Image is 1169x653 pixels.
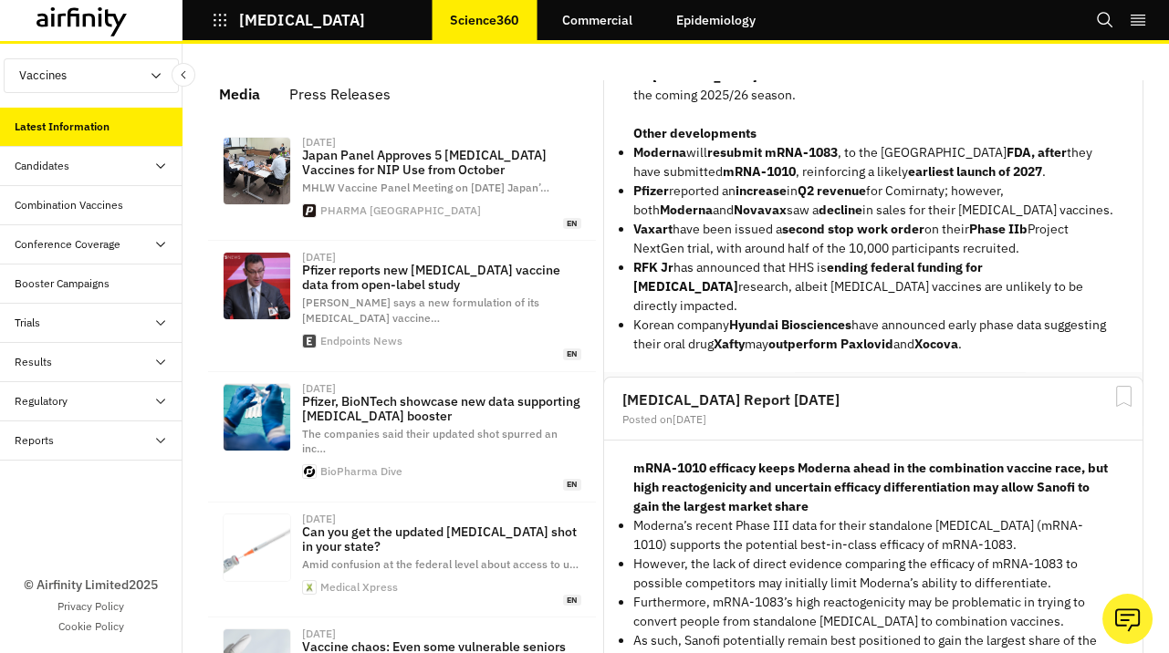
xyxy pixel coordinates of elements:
[633,555,1113,593] p: However, the lack of direct evidence comparing the efficacy of mRNA-1083 to possible competitors ...
[914,336,958,352] strong: Xocova
[302,148,581,177] p: Japan Panel Approves 5 [MEDICAL_DATA] Vaccines for NIP Use from October
[219,80,260,108] div: Media
[633,516,1113,555] p: Moderna’s recent Phase III data for their standalone [MEDICAL_DATA] (mRNA-1010) supports the pote...
[782,221,924,237] strong: second stop work order
[302,394,581,423] p: Pfizer, BioNTech showcase new data supporting [MEDICAL_DATA] booster
[563,348,581,360] span: en
[723,163,796,180] strong: mRNA-1010
[303,204,316,217] img: apple-touch-icon.png
[239,12,365,28] p: [MEDICAL_DATA]
[4,58,179,93] button: Vaccines
[736,182,787,199] strong: increase
[633,220,1113,258] p: have been issued a on their Project NextGen trial, with around half of the 10,000 participants re...
[224,384,290,451] img: Z3M6Ly9kaXZlc2l0ZS1zdG9yYWdlL2RpdmVpbWFnZS9HZXR0eUltYWdlcy0xMjMzNzUyNTA5LmpwZw==.webp
[633,144,686,161] strong: Moderna
[224,514,290,581] img: covid-vaccine.jpg
[450,13,518,27] p: Science360
[302,557,579,571] span: Amid confusion at the federal level about access to u …
[302,524,581,554] p: Can you get the updated [MEDICAL_DATA] shot in your state?
[208,503,596,617] a: [DATE]Can you get the updated [MEDICAL_DATA] shot in your state?Amid confusion at the federal lev...
[212,5,365,36] button: [MEDICAL_DATA]
[633,182,669,199] strong: Pfizer
[302,383,336,394] div: [DATE]
[15,393,68,409] div: Regulatory
[302,628,336,639] div: [DATE]
[563,595,581,606] span: en
[58,618,124,635] a: Cookie Policy
[302,295,539,325] span: [PERSON_NAME] says a new formulation of its [MEDICAL_DATA] vaccine …
[729,316,851,333] strong: Hyundai Biosciences
[208,372,596,503] a: [DATE]Pfizer, BioNTech showcase new data supporting [MEDICAL_DATA] boosterThe companies said thei...
[660,202,713,218] strong: Moderna
[633,316,1113,354] p: Korean company have announced early phase data suggesting their oral drug may and .
[633,258,1113,316] p: has announced that HHS is research, albeit [MEDICAL_DATA] vaccines are unlikely to be directly im...
[15,197,123,213] div: Combination Vaccines
[320,582,398,593] div: Medical Xpress
[633,259,673,275] strong: RFK Jr
[633,460,1108,514] strong: mRNA-1010 efficacy keeps Moderna ahead in the combination vaccine race, but high reactogenicity a...
[208,126,596,241] a: [DATE]Japan Panel Approves 5 [MEDICAL_DATA] Vaccines for NIP Use from OctoberMHLW Vaccine Panel M...
[969,221,1028,237] strong: Phase IIb
[15,275,110,292] div: Booster Campaigns
[633,221,673,237] strong: Vaxart
[57,598,124,615] a: Privacy Policy
[302,181,549,194] span: MHLW Vaccine Panel Meeting on [DATE] Japan’ …
[908,163,1042,180] strong: earliest launch of 2027
[15,158,69,174] div: Candidates
[15,432,54,449] div: Reports
[734,202,787,218] strong: Novavax
[633,181,1113,220] p: reported an in for Comirnaty; however, both and saw a in sales for their [MEDICAL_DATA] vaccines.
[633,593,1113,631] p: Furthermore, mRNA-1083’s high reactogenicity may be problematic in trying to convert people from ...
[714,336,745,352] strong: Xafty
[15,119,110,135] div: Latest Information
[303,465,316,478] img: apple-touch-icon.png
[303,335,316,347] img: apple-touch-icon.png
[819,202,862,218] strong: decline
[320,466,402,477] div: BioPharma Dive
[303,581,316,594] img: web-app-manifest-512x512.png
[15,315,40,331] div: Trials
[172,63,195,87] button: Close Sidebar
[563,479,581,491] span: en
[633,143,1113,181] p: will , to the [GEOGRAPHIC_DATA] they have submitted , reinforcing a likely .
[302,137,336,148] div: [DATE]
[798,182,866,199] strong: Q2 revenue
[302,263,581,292] p: Pfizer reports new [MEDICAL_DATA] vaccine data from open-label study
[707,144,838,161] strong: resubmit mRNA-1083
[24,575,158,595] p: © Airfinity Limited 2025
[302,513,336,524] div: [DATE]
[224,253,290,319] img: Albert-Bourla-Pfizer-Getty-social1.jpg
[302,427,558,456] span: The companies said their updated shot spurred an inc …
[622,414,1124,425] div: Posted on [DATE]
[320,205,481,216] div: PHARMA [GEOGRAPHIC_DATA]
[633,125,757,141] strong: Other developments
[1007,144,1067,161] strong: FDA, after
[622,392,1124,407] h2: [MEDICAL_DATA] Report [DATE]
[320,336,402,347] div: Endpoints News
[302,252,336,263] div: [DATE]
[768,336,893,352] strong: outperform Paxlovid
[1096,5,1114,36] button: Search
[289,80,391,108] div: Press Releases
[224,138,290,204] img: %E2%97%86%E4%BB%8A%E5%B9%B4%E5%BA%A6%E3%81%AE%E5%AE%9A%E6%9C%9F%E6%8E%A5%E7%A8%AE%E3%81%A7%E4%BD%...
[563,218,581,230] span: en
[1112,385,1135,408] svg: Bookmark Report
[1102,594,1153,644] button: Ask our analysts
[15,236,120,253] div: Conference Coverage
[15,354,52,370] div: Results
[208,241,596,371] a: [DATE]Pfizer reports new [MEDICAL_DATA] vaccine data from open-label study[PERSON_NAME] says a ne...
